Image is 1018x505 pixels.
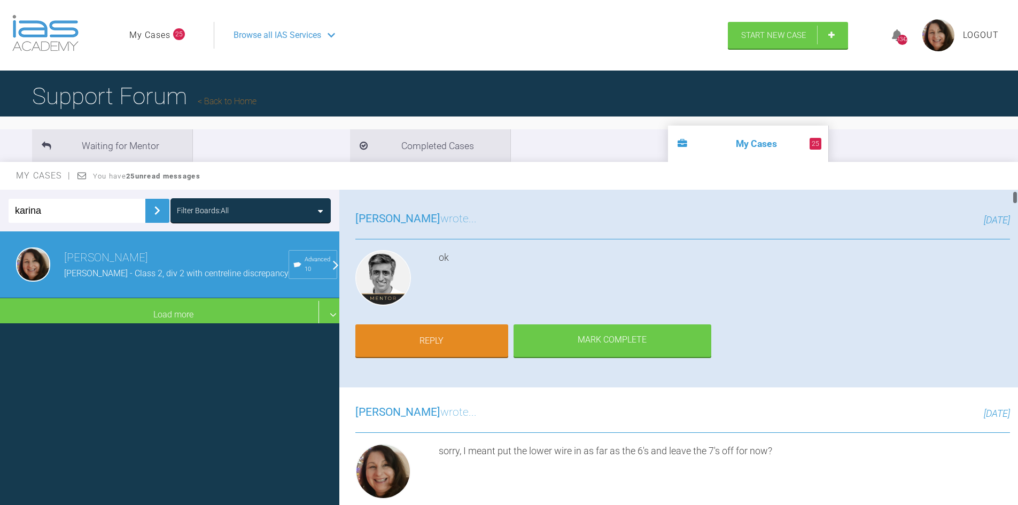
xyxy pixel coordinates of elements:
[355,324,508,358] a: Reply
[173,28,185,40] span: 25
[177,205,229,216] div: Filter Boards: All
[355,210,477,228] h3: wrote...
[149,202,166,219] img: chevronRight.28bd32b0.svg
[64,268,289,278] span: [PERSON_NAME] - Class 2, div 2 with centreline discrepancy
[355,212,440,225] span: [PERSON_NAME]
[897,35,907,45] div: 1342
[32,77,257,115] h1: Support Forum
[668,126,828,162] li: My Cases
[984,214,1010,226] span: [DATE]
[32,129,192,162] li: Waiting for Mentor
[810,138,821,150] span: 25
[728,22,848,49] a: Start New Case
[355,406,440,418] span: [PERSON_NAME]
[963,28,999,42] a: Logout
[439,444,1010,503] div: sorry, I meant put the lower wire in as far as the 6's and leave the 7's off for now?
[129,28,170,42] a: My Cases
[64,249,289,267] h3: [PERSON_NAME]
[305,255,332,274] span: Advanced 10
[922,19,954,51] img: profile.png
[355,403,477,422] h3: wrote...
[16,170,71,181] span: My Cases
[126,172,200,180] strong: 25 unread messages
[9,199,145,223] input: Enter Case ID or Title
[741,30,806,40] span: Start New Case
[16,247,50,282] img: Lana Gilchrist
[93,172,200,180] span: You have
[350,129,510,162] li: Completed Cases
[198,96,257,106] a: Back to Home
[12,15,79,51] img: logo-light.3e3ef733.png
[355,444,411,499] img: Lana Gilchrist
[514,324,711,358] div: Mark Complete
[234,28,321,42] span: Browse all IAS Services
[984,408,1010,419] span: [DATE]
[355,250,411,306] img: Asif Chatoo
[439,250,1010,310] div: ok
